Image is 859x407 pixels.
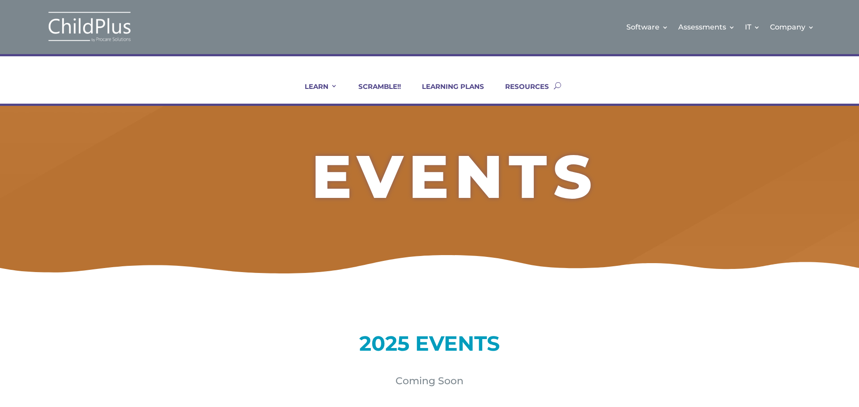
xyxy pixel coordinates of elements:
[168,147,741,211] h2: EVENTS
[411,82,484,104] a: LEARNING PLANS
[143,333,716,358] h1: 2025 EVENTS
[143,376,716,386] p: Coming Soon
[293,82,337,104] a: LEARN
[347,82,401,104] a: SCRAMBLE!!
[745,9,760,45] a: IT
[770,9,814,45] a: Company
[626,9,668,45] a: Software
[494,82,549,104] a: RESOURCES
[678,9,735,45] a: Assessments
